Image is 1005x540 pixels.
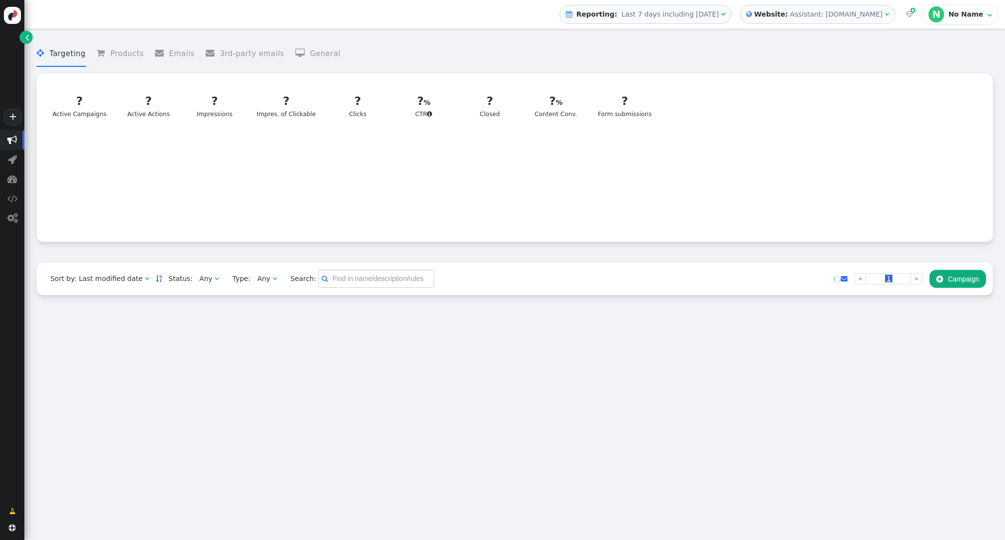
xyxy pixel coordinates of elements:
[206,41,284,67] li: 3rd-party emails
[145,275,149,282] span: 
[191,93,239,110] div: ?
[162,274,193,284] span: Status:
[7,174,17,184] span: 
[257,93,316,119] div: Impres. of Clickable
[251,87,322,125] a: ?Impres. of Clickable
[746,9,752,20] span: 
[7,213,18,223] span: 
[928,6,944,22] div: N
[185,87,245,125] a: ?Impressions
[854,273,867,284] a: «
[322,274,328,284] span: 
[532,93,580,110] div: ?
[904,9,915,20] a:  
[526,87,586,125] a: ?Content Conv.
[7,194,18,203] span: 
[226,274,251,284] span: Type:
[929,270,986,287] button: Campaign
[191,93,239,119] div: Impressions
[53,93,107,119] div: Active Campaigns
[566,11,572,18] span: 
[118,87,178,125] a: ?Active Actions
[272,275,277,282] span: 
[400,93,448,119] div: CTR
[910,6,915,15] span: 
[460,87,520,125] a: ?Closed
[19,31,33,44] a: 
[46,87,113,125] a: ?Active Campaigns
[206,49,220,58] span: 
[97,49,110,58] span: 
[334,93,382,119] div: Clicks
[841,275,848,282] a: 
[987,12,992,19] span: 
[721,11,725,18] span: 
[466,93,514,110] div: ?
[9,506,16,517] span: 
[318,270,434,287] input: Find in name/description/rules
[598,93,652,110] div: ?
[37,49,49,58] span: 
[97,41,144,67] li: Products
[885,11,889,18] span: 
[37,41,85,67] li: Targeting
[295,49,310,58] span: 
[7,135,17,145] span: 
[466,93,514,119] div: Closed
[2,502,22,520] a: 
[50,274,142,284] div: Sort by: Last modified date
[125,93,173,110] div: ?
[284,275,316,282] span: Search:
[910,273,923,284] a: »
[427,111,432,117] span: 
[752,9,790,20] b: Website:
[9,524,16,531] span: 
[4,7,21,24] img: logo-icon.svg
[125,93,173,119] div: Active Actions
[156,275,162,282] a: 
[841,275,848,282] span: 
[532,93,580,119] div: Content Conv.
[574,10,619,18] b: Reporting:
[621,10,719,18] span: Last 7 days including [DATE]
[199,274,213,284] div: Any
[214,275,219,282] span: 
[295,41,341,67] li: General
[936,275,943,283] span: 
[257,93,316,110] div: ?
[948,10,986,19] div: No Name
[400,93,448,110] div: ?
[885,275,892,282] span: 1
[8,155,17,164] span: 
[25,32,29,42] span: 
[257,274,271,284] div: Any
[4,109,21,125] a: +
[790,9,883,20] div: Assistant: [DOMAIN_NAME]
[592,87,657,125] a: ?Form submissions
[156,275,162,282] span: Sorted in descending order
[334,93,382,110] div: ?
[155,41,195,67] li: Emails
[155,49,169,58] span: 
[394,87,454,125] a: ?CTR
[328,87,387,125] a: ?Clicks
[53,93,107,110] div: ?
[906,11,913,18] span: 
[598,93,652,119] div: Form submissions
